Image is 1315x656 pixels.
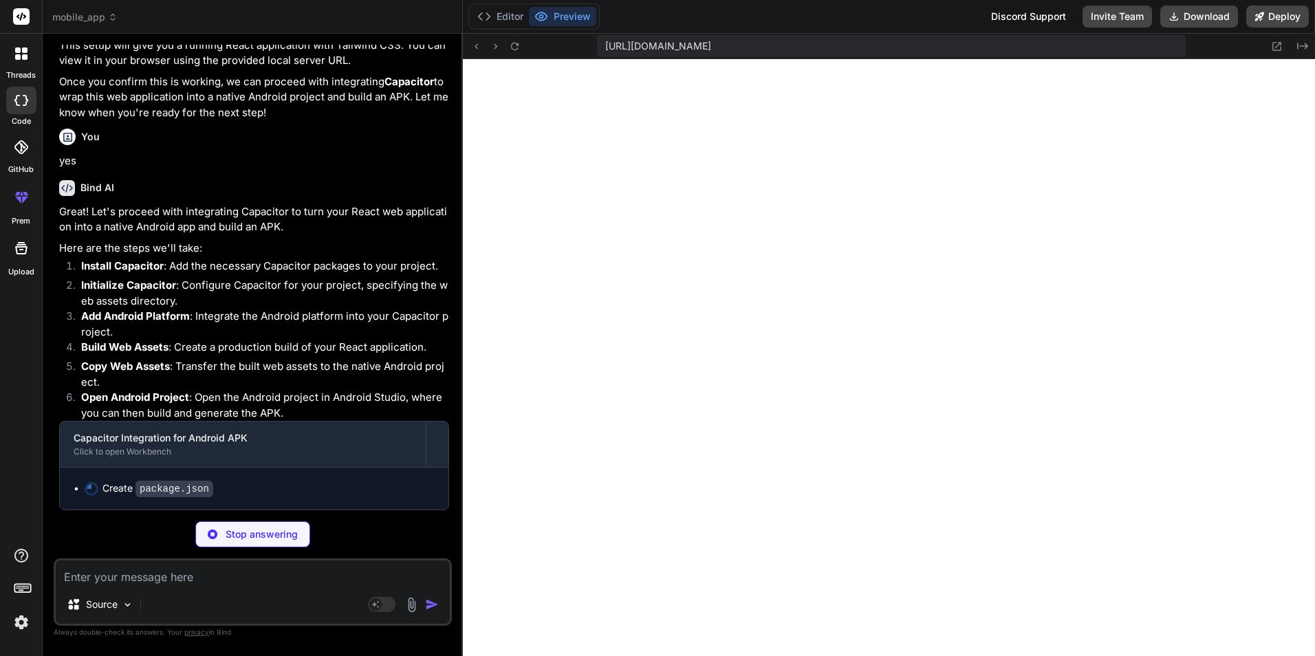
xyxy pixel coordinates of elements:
[59,204,449,235] p: Great! Let's proceed with integrating Capacitor to turn your React web application into a native ...
[135,481,213,497] code: package.json
[1246,6,1309,28] button: Deploy
[60,422,426,467] button: Capacitor Integration for Android APKClick to open Workbench
[8,164,34,175] label: GitHub
[70,390,449,421] li: : Open the Android project in Android Studio, where you can then build and generate the APK.
[529,7,596,26] button: Preview
[52,10,118,24] span: mobile_app
[384,75,434,88] strong: Capacitor
[81,340,169,353] strong: Build Web Assets
[404,597,420,613] img: attachment
[81,360,170,373] strong: Copy Web Assets
[70,259,449,278] li: : Add the necessary Capacitor packages to your project.
[74,431,412,445] div: Capacitor Integration for Android APK
[70,340,449,359] li: : Create a production build of your React application.
[184,628,209,636] span: privacy
[81,391,189,404] strong: Open Android Project
[1083,6,1152,28] button: Invite Team
[86,598,118,611] p: Source
[54,626,452,639] p: Always double-check its answers. Your in Bind
[59,241,449,256] p: Here are the steps we'll take:
[102,481,213,496] div: Create
[59,38,449,69] p: This setup will give you a running React application with Tailwind CSS. You can view it in your b...
[12,116,31,127] label: code
[6,69,36,81] label: threads
[70,309,449,340] li: : Integrate the Android platform into your Capacitor project.
[425,598,439,611] img: icon
[81,278,176,292] strong: Initialize Capacitor
[80,181,114,195] h6: Bind AI
[59,153,449,169] p: yes
[605,39,711,53] span: [URL][DOMAIN_NAME]
[81,309,190,322] strong: Add Android Platform
[81,259,164,272] strong: Install Capacitor
[59,74,449,121] p: Once you confirm this is working, we can proceed with integrating to wrap this web application in...
[10,611,33,634] img: settings
[983,6,1074,28] div: Discord Support
[1160,6,1238,28] button: Download
[226,527,298,541] p: Stop answering
[12,215,30,227] label: prem
[8,266,34,278] label: Upload
[81,130,100,144] h6: You
[74,446,412,457] div: Click to open Workbench
[472,7,529,26] button: Editor
[122,599,133,611] img: Pick Models
[70,359,449,390] li: : Transfer the built web assets to the native Android project.
[70,278,449,309] li: : Configure Capacitor for your project, specifying the web assets directory.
